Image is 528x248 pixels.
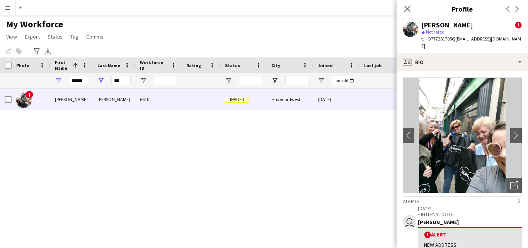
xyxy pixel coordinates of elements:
p: [DATE] [418,206,522,211]
div: [DATE] [313,89,359,110]
button: Open Filter Menu [225,77,232,84]
span: Status [48,33,63,40]
div: Alerts [403,196,522,205]
span: t. +O7772817056 [421,36,454,42]
a: View [3,32,20,42]
span: View [6,33,17,40]
span: Comms [86,33,104,40]
button: Open Filter Menu [271,77,278,84]
span: ! [424,231,431,238]
span: First Name [55,59,70,71]
app-action-btn: Export XLSX [43,47,53,56]
div: Bio [397,53,528,71]
span: Workforce ID [140,59,168,71]
input: Workforce ID Filter Input [154,76,177,85]
p: – INTERNAL NOTE [418,211,522,217]
button: Open Filter Menu [140,77,147,84]
div: [PERSON_NAME] [93,89,135,110]
span: Rating [186,62,201,68]
img: Crew avatar or photo [403,78,522,193]
button: Open Filter Menu [318,77,325,84]
div: Haverfordwest [267,89,313,110]
span: My Workforce [6,19,63,30]
span: Invited [225,97,249,103]
span: Last job [364,62,382,68]
img: Alison Barker [16,93,32,108]
h3: Profile [397,4,528,14]
span: Joined [318,62,333,68]
input: Status Filter Input [239,76,262,85]
span: Export [25,33,40,40]
app-action-btn: Advanced filters [32,47,41,56]
div: [PERSON_NAME] [421,22,473,29]
div: 6610 [135,89,182,110]
span: Last Name [97,62,120,68]
span: Tag [70,33,78,40]
div: [PERSON_NAME] [50,89,93,110]
button: Open Filter Menu [97,77,104,84]
div: Alert [424,231,516,238]
span: Not rated [426,29,445,35]
span: ! [515,22,522,29]
button: Open Filter Menu [55,77,62,84]
input: First Name Filter Input [69,76,88,85]
a: Status [44,32,66,42]
span: Photo [16,62,29,68]
a: Export [22,32,43,42]
div: [PERSON_NAME] [418,219,522,226]
div: Open photos pop-in [506,178,522,193]
span: | [EMAIL_ADDRESS][DOMAIN_NAME] [421,36,521,49]
input: City Filter Input [285,76,308,85]
span: Status [225,62,240,68]
a: Tag [67,32,82,42]
input: Joined Filter Input [332,76,355,85]
input: Last Name Filter Input [111,76,131,85]
span: City [271,62,280,68]
span: ! [26,91,33,98]
a: Comms [83,32,107,42]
